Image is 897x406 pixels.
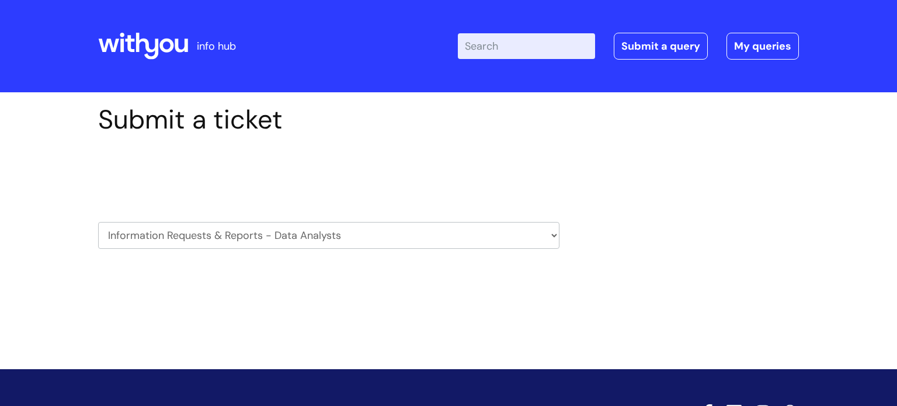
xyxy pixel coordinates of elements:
[458,33,595,59] input: Search
[197,37,236,55] p: info hub
[726,33,799,60] a: My queries
[98,162,559,184] h2: Select issue type
[614,33,708,60] a: Submit a query
[98,104,559,136] h1: Submit a ticket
